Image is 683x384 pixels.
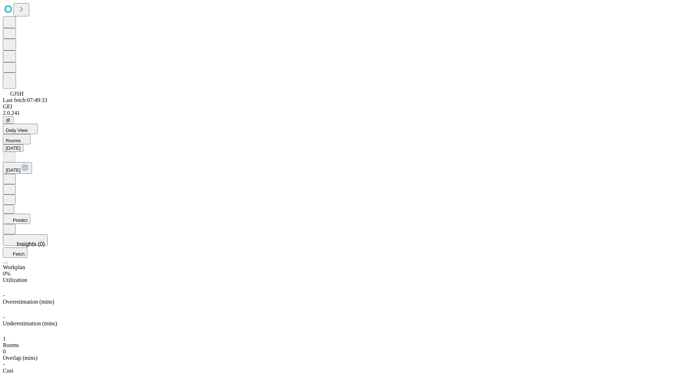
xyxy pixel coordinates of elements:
[3,103,680,110] div: GEI
[3,277,27,283] span: Utilization
[3,116,14,124] button: @
[3,264,25,270] span: Workplan
[6,138,21,143] span: Rooms
[3,292,5,298] span: -
[3,110,680,116] div: 2.0.241
[17,241,45,247] span: Insights (0)
[3,124,38,134] button: Daily View
[3,368,13,374] span: Cost
[10,91,23,97] span: GJSH
[3,162,32,174] button: [DATE]
[6,128,28,133] span: Daily View
[3,336,6,342] span: 1
[3,271,10,277] span: 0%
[3,320,57,326] span: Underestimation (mins)
[3,214,30,224] button: Predict
[6,117,11,123] span: @
[3,355,37,361] span: Overlap (mins)
[3,348,6,354] span: 0
[6,167,21,173] span: [DATE]
[3,234,48,246] button: Insights (0)
[3,314,5,320] span: -
[3,342,19,348] span: Rooms
[3,134,31,144] button: Rooms
[3,144,23,152] button: [DATE]
[3,361,5,367] span: -
[3,247,27,258] button: Fetch
[3,97,47,103] span: Last fetch: 07:49:33
[3,299,54,305] span: Overestimation (mins)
